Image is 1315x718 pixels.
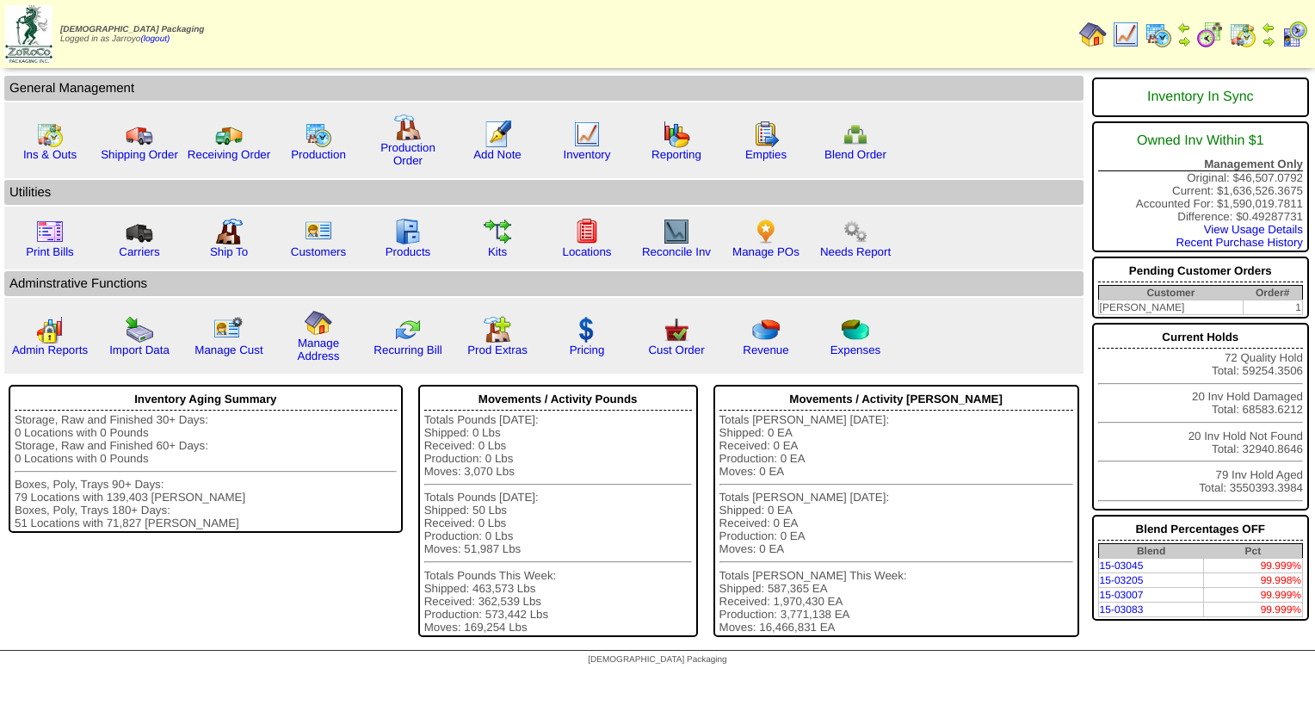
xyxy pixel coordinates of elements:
div: Inventory Aging Summary [15,388,397,411]
a: Manage Cust [194,344,262,356]
a: Manage Address [298,337,340,362]
img: arrowleft.gif [1177,21,1191,34]
a: (logout) [140,34,170,44]
a: 15-03083 [1100,603,1144,616]
img: reconcile.gif [394,316,422,344]
img: orders.gif [484,121,511,148]
img: arrowleft.gif [1262,21,1275,34]
img: calendarinout.gif [36,121,64,148]
img: home.gif [1079,21,1107,48]
a: Add Note [473,148,522,161]
td: 99.999% [1204,559,1303,573]
a: Expenses [830,344,881,356]
a: Kits [488,245,507,258]
a: Revenue [743,344,788,356]
a: Ins & Outs [23,148,77,161]
img: workflow.gif [484,218,511,245]
th: Customer [1098,286,1243,300]
th: Pct [1204,544,1303,559]
div: Totals [PERSON_NAME] [DATE]: Shipped: 0 EA Received: 0 EA Production: 0 EA Moves: 0 EA Totals [PE... [719,413,1073,634]
img: truck.gif [126,121,153,148]
img: calendarinout.gif [1229,21,1256,48]
td: [PERSON_NAME] [1098,300,1243,315]
img: network.png [842,121,869,148]
img: truck2.gif [215,121,243,148]
img: graph.gif [663,121,690,148]
td: 1 [1243,300,1302,315]
a: Production [291,148,346,161]
a: Inventory [564,148,611,161]
td: 99.999% [1204,588,1303,603]
img: workflow.png [842,218,869,245]
a: Cust Order [648,344,704,356]
div: 72 Quality Hold Total: 59254.3506 20 Inv Hold Damaged Total: 68583.6212 20 Inv Hold Not Found Tot... [1092,323,1309,511]
img: dollar.gif [573,316,601,344]
img: pie_chart2.png [842,316,869,344]
a: Admin Reports [12,344,88,356]
img: calendarblend.gif [1196,21,1224,48]
a: Print Bills [26,245,74,258]
img: line_graph2.gif [663,218,690,245]
td: 99.998% [1204,573,1303,588]
img: arrowright.gif [1262,34,1275,48]
div: Pending Customer Orders [1098,260,1303,282]
a: Empties [745,148,787,161]
a: 15-03007 [1100,589,1144,601]
a: Products [386,245,431,258]
img: line_graph.gif [573,121,601,148]
div: Totals Pounds [DATE]: Shipped: 0 Lbs Received: 0 Lbs Production: 0 Lbs Moves: 3,070 Lbs Totals Po... [424,413,692,634]
a: Reconcile Inv [642,245,711,258]
img: customers.gif [305,218,332,245]
th: Blend [1098,544,1204,559]
a: Prod Extras [467,344,528,356]
span: [DEMOGRAPHIC_DATA] Packaging [588,655,726,665]
a: Recent Purchase History [1176,236,1303,249]
td: Utilities [4,180,1083,205]
img: po.png [752,218,780,245]
img: calendarprod.gif [1145,21,1172,48]
img: locations.gif [573,218,601,245]
img: home.gif [305,309,332,337]
img: factory.gif [394,114,422,141]
a: Blend Order [824,148,886,161]
a: Pricing [570,344,605,356]
a: Production Order [380,141,435,167]
div: Storage, Raw and Finished 30+ Days: 0 Locations with 0 Pounds Storage, Raw and Finished 60+ Days:... [15,413,397,529]
div: Owned Inv Within $1 [1098,125,1303,158]
a: Import Data [109,344,170,356]
img: arrowright.gif [1177,34,1191,48]
span: [DEMOGRAPHIC_DATA] Packaging [60,25,204,34]
a: 15-03205 [1100,574,1144,586]
td: 99.999% [1204,603,1303,617]
img: line_graph.gif [1112,21,1139,48]
img: prodextras.gif [484,316,511,344]
img: managecust.png [213,316,245,344]
img: workorder.gif [752,121,780,148]
img: cabinet.gif [394,218,422,245]
a: Manage POs [732,245,799,258]
td: Adminstrative Functions [4,271,1083,296]
img: calendarcustomer.gif [1281,21,1308,48]
img: truck3.gif [126,218,153,245]
img: import.gif [126,316,153,344]
div: Inventory In Sync [1098,81,1303,114]
a: Customers [291,245,346,258]
a: Receiving Order [188,148,270,161]
img: factory2.gif [215,218,243,245]
img: cust_order.png [663,316,690,344]
div: Movements / Activity [PERSON_NAME] [719,388,1073,411]
img: graph2.png [36,316,64,344]
div: Movements / Activity Pounds [424,388,692,411]
div: Management Only [1098,158,1303,171]
span: Logged in as Jarroyo [60,25,204,44]
img: pie_chart.png [752,316,780,344]
a: 15-03045 [1100,560,1144,572]
img: invoice2.gif [36,218,64,245]
div: Blend Percentages OFF [1098,518,1303,541]
a: View Usage Details [1204,223,1303,236]
th: Order# [1243,286,1302,300]
div: Current Holds [1098,326,1303,349]
a: Shipping Order [101,148,178,161]
img: zoroco-logo-small.webp [5,5,52,63]
img: calendarprod.gif [305,121,332,148]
